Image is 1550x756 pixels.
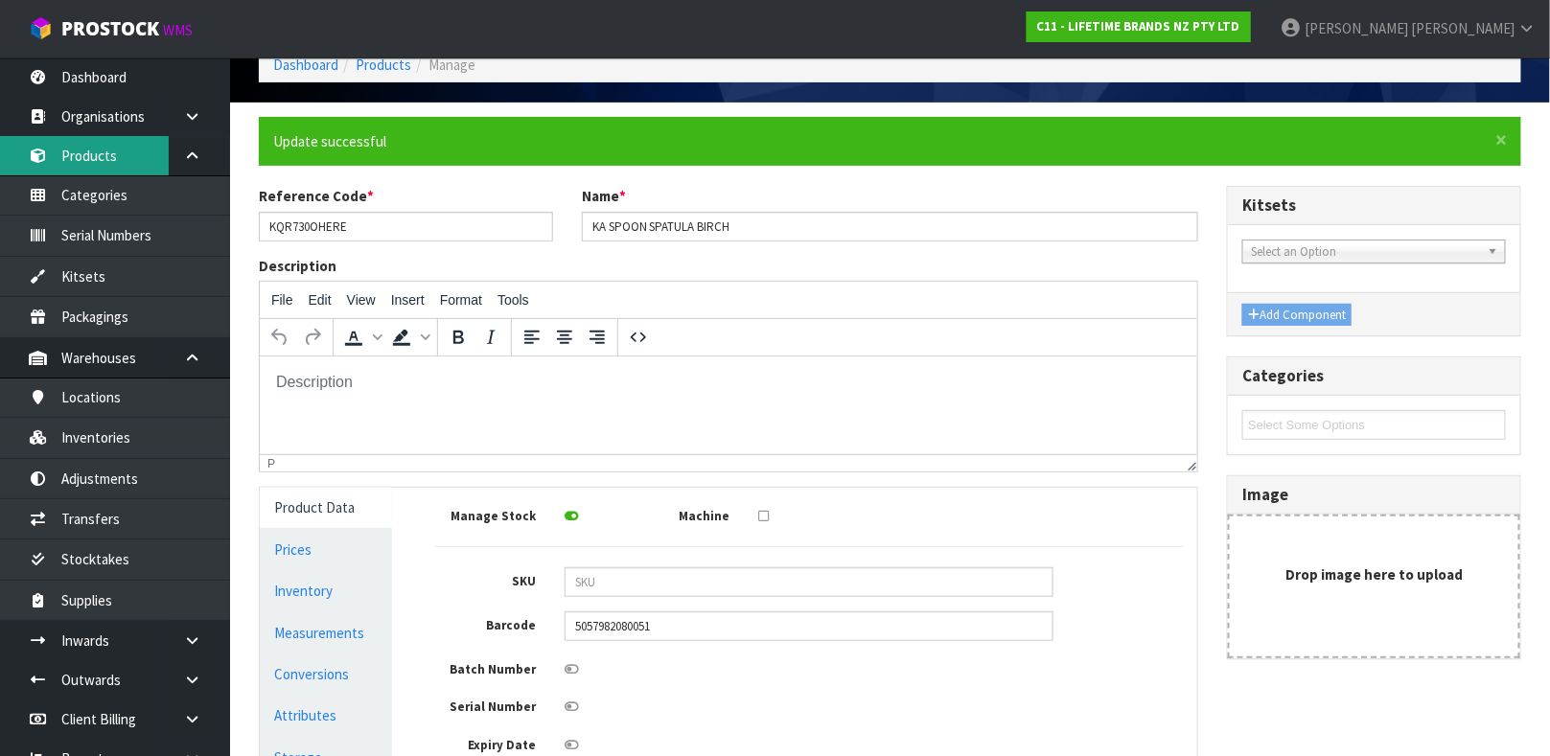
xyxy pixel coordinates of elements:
[421,611,550,635] label: Barcode
[163,21,193,39] small: WMS
[347,292,376,308] span: View
[1027,11,1251,42] a: C11 - LIFETIME BRANDS NZ PTY LTD
[260,488,392,527] a: Product Data
[264,321,296,354] button: Undo
[29,16,53,40] img: cube-alt.png
[421,655,550,679] label: Batch Number
[260,654,392,694] a: Conversions
[1242,304,1352,327] button: Add Component
[260,613,392,653] a: Measurements
[428,56,475,74] span: Manage
[548,321,581,354] button: Align center
[1242,196,1506,215] h3: Kitsets
[385,321,433,354] div: Background color
[622,321,655,354] button: Source code
[260,356,1197,454] iframe: Rich Text Area. Press ALT-0 for help.
[421,567,550,591] label: SKU
[259,186,374,206] label: Reference Code
[1411,19,1515,37] span: [PERSON_NAME]
[61,16,159,41] span: ProStock
[259,256,336,276] label: Description
[1305,19,1408,37] span: [PERSON_NAME]
[1242,486,1506,504] h3: Image
[260,696,392,735] a: Attributes
[391,292,425,308] span: Insert
[516,321,548,354] button: Align left
[271,292,293,308] span: File
[582,212,1199,241] input: Name
[356,56,411,74] a: Products
[474,321,507,354] button: Italic
[259,212,553,241] input: Reference Code
[421,502,550,526] label: Manage Stock
[440,292,482,308] span: Format
[296,321,329,354] button: Redo
[565,567,1053,597] input: SKU
[421,731,550,755] label: Expiry Date
[497,292,529,308] span: Tools
[442,321,474,354] button: Bold
[273,132,386,150] span: Update successful
[582,186,626,206] label: Name
[565,611,1053,641] input: Barcode
[1285,565,1463,584] strong: Drop image here to upload
[260,530,392,569] a: Prices
[421,693,550,717] label: Serial Number
[1496,126,1508,153] span: ×
[1182,455,1198,471] div: Resize
[337,321,385,354] div: Text color
[1242,367,1506,385] h3: Categories
[273,56,338,74] a: Dashboard
[267,457,275,470] div: p
[260,571,392,610] a: Inventory
[309,292,332,308] span: Edit
[1251,241,1480,263] span: Select an Option
[581,321,613,354] button: Align right
[615,502,745,526] label: Machine
[1037,18,1240,34] strong: C11 - LIFETIME BRANDS NZ PTY LTD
